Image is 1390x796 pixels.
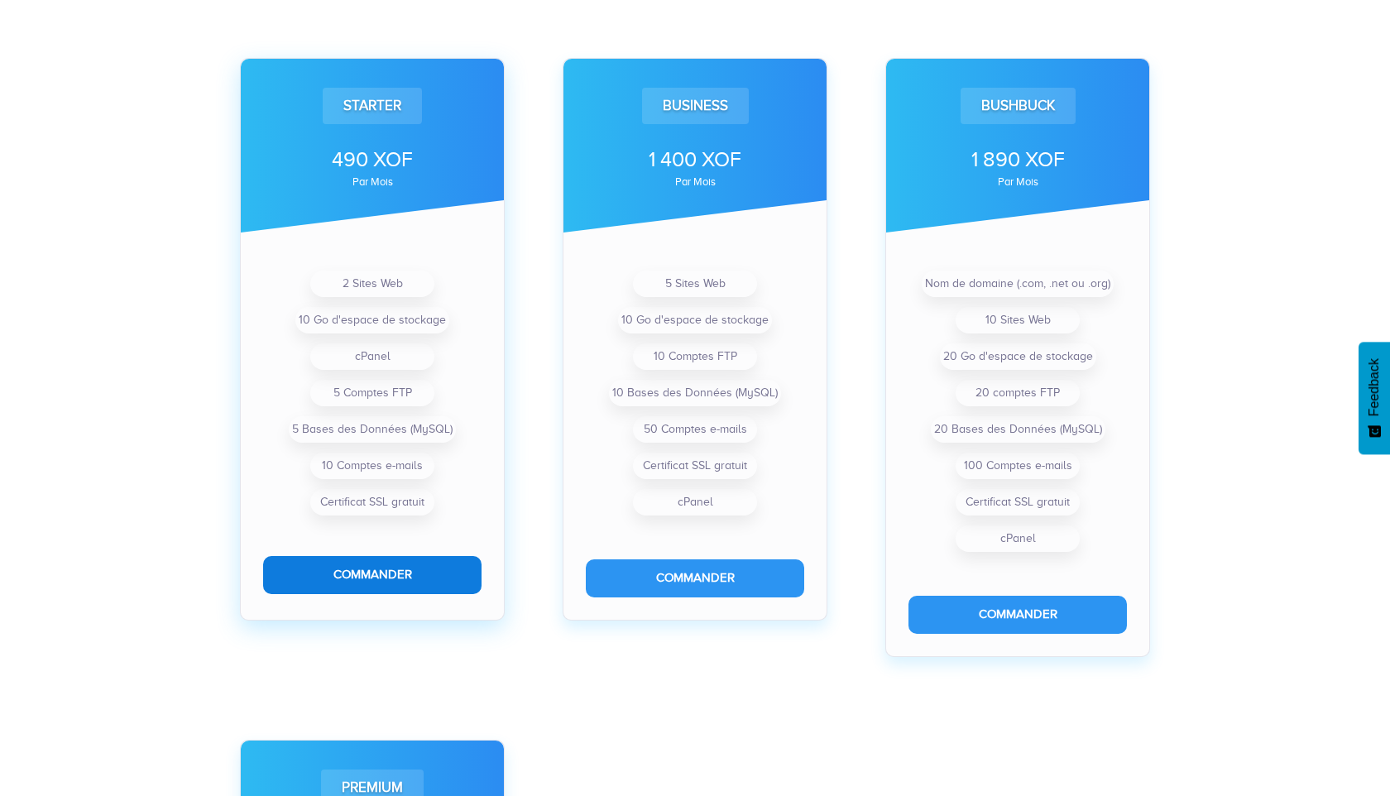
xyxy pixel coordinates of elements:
[908,145,1127,175] div: 1 890 XOF
[956,307,1080,333] li: 10 Sites Web
[586,177,804,187] div: par mois
[642,88,749,124] div: Business
[310,343,434,370] li: cPanel
[956,489,1080,515] li: Certificat SSL gratuit
[633,489,757,515] li: cPanel
[940,343,1096,370] li: 20 Go d'espace de stockage
[633,453,757,479] li: Certificat SSL gratuit
[310,271,434,297] li: 2 Sites Web
[618,307,772,333] li: 10 Go d'espace de stockage
[908,596,1127,633] button: Commander
[295,307,449,333] li: 10 Go d'espace de stockage
[263,177,482,187] div: par mois
[931,416,1105,443] li: 20 Bases des Données (MySQL)
[586,559,804,597] button: Commander
[1367,358,1382,416] span: Feedback
[956,453,1080,479] li: 100 Comptes e-mails
[633,271,757,297] li: 5 Sites Web
[1359,342,1390,454] button: Feedback - Afficher l’enquête
[289,416,456,443] li: 5 Bases des Données (MySQL)
[310,453,434,479] li: 10 Comptes e-mails
[961,88,1076,124] div: Bushbuck
[586,145,804,175] div: 1 400 XOF
[609,380,781,406] li: 10 Bases des Données (MySQL)
[263,145,482,175] div: 490 XOF
[956,380,1080,406] li: 20 comptes FTP
[323,88,422,124] div: Starter
[908,177,1127,187] div: par mois
[310,380,434,406] li: 5 Comptes FTP
[1307,713,1370,776] iframe: Drift Widget Chat Controller
[310,489,434,515] li: Certificat SSL gratuit
[263,556,482,593] button: Commander
[633,343,757,370] li: 10 Comptes FTP
[956,525,1080,552] li: cPanel
[633,416,757,443] li: 50 Comptes e-mails
[922,271,1114,297] li: Nom de domaine (.com, .net ou .org)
